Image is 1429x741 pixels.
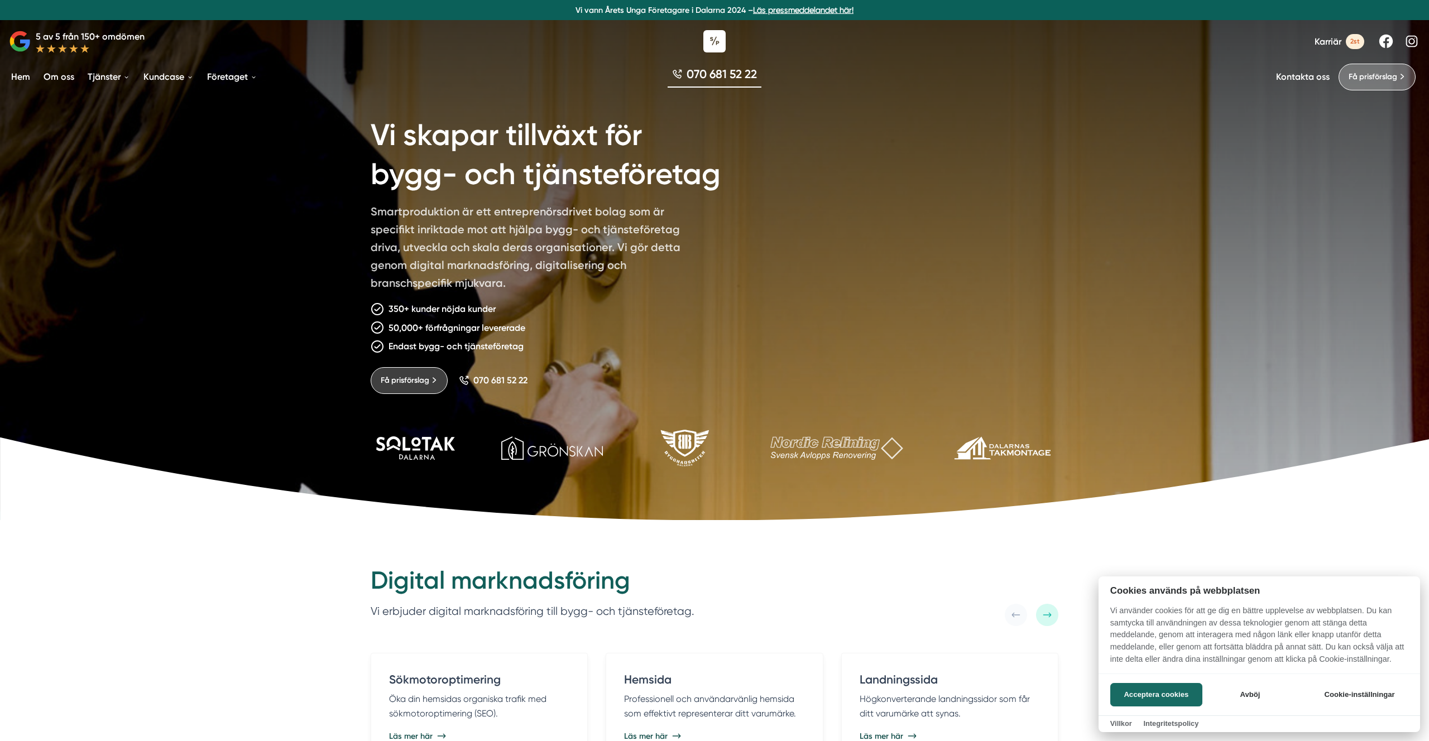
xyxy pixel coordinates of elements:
button: Avböj [1206,683,1294,706]
a: Integritetspolicy [1143,719,1198,728]
a: Villkor [1110,719,1132,728]
button: Acceptera cookies [1110,683,1202,706]
button: Cookie-inställningar [1311,683,1408,706]
h2: Cookies används på webbplatsen [1099,585,1420,596]
p: Vi använder cookies för att ge dig en bättre upplevelse av webbplatsen. Du kan samtycka till anvä... [1099,605,1420,673]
